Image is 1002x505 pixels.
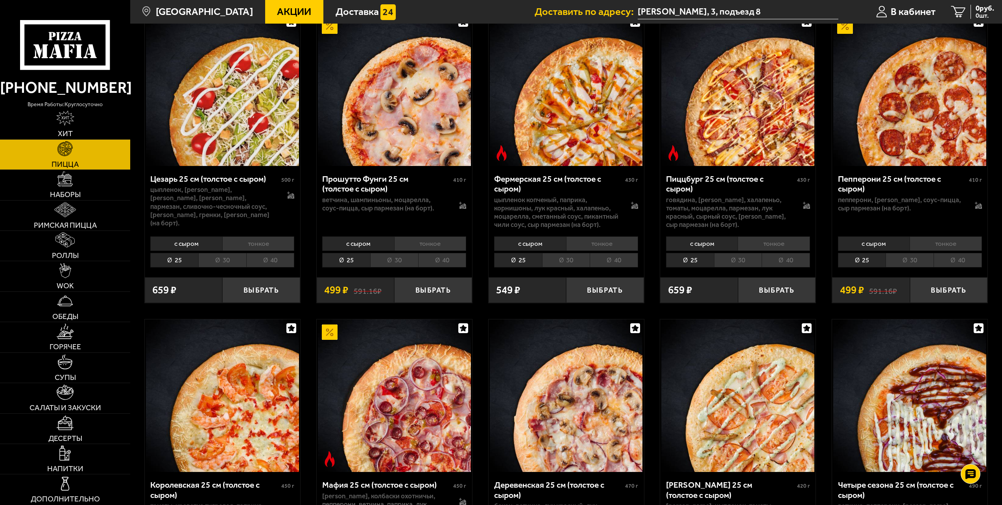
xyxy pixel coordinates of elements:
span: Горячее [50,343,81,350]
span: 490 г [969,483,982,489]
li: 30 [542,253,590,267]
p: говядина, [PERSON_NAME], халапеньо, томаты, моцарелла, пармезан, лук красный, сырный соус, [PERSO... [666,196,792,229]
span: Акции [277,7,311,17]
img: Фермерская 25 см (толстое с сыром) [490,13,643,166]
a: Четыре сезона 25 см (толстое с сыром) [832,319,987,472]
li: тонкое [394,236,466,251]
li: с сыром [666,236,738,251]
a: Деревенская 25 см (толстое с сыром) [489,319,644,472]
span: Хит [58,130,73,137]
li: 25 [322,253,370,267]
span: 500 г [281,177,294,183]
img: Цезарь 25 см (толстое с сыром) [146,13,299,166]
li: 30 [714,253,762,267]
img: Острое блюдо [666,145,681,161]
span: 430 г [797,177,810,183]
li: 30 [198,253,246,267]
li: тонкое [910,236,982,251]
a: Цезарь 25 см (толстое с сыром) [145,13,300,166]
img: Острое блюдо [322,451,338,467]
img: Пиццбург 25 см (толстое с сыром) [661,13,814,166]
a: Острое блюдоПиццбург 25 см (толстое с сыром) [660,13,816,166]
span: Наборы [50,191,81,198]
span: 410 г [453,177,466,183]
img: Прошутто Фунги 25 см (толстое с сыром) [318,13,471,166]
li: 40 [590,253,638,267]
img: Королевская 25 см (толстое с сыром) [146,319,299,472]
button: Выбрать [394,277,472,303]
span: WOK [57,282,74,289]
span: 499 ₽ [324,285,348,295]
span: Роллы [52,252,79,259]
span: аллея Котельникова, 3, подъезд 8 [638,5,838,19]
span: 450 г [453,483,466,489]
p: цыпленок, [PERSON_NAME], [PERSON_NAME], [PERSON_NAME], пармезан, сливочно-чесночный соус, [PERSON... [150,186,277,227]
span: Десерты [48,435,82,442]
a: АкционныйОстрое блюдоМафия 25 см (толстое с сыром) [317,319,472,472]
img: Чикен Ранч 25 см (толстое с сыром) [661,319,814,472]
img: Четыре сезона 25 см (толстое с сыром) [833,319,986,472]
span: [GEOGRAPHIC_DATA] [156,7,253,17]
span: Римская пицца [34,221,97,229]
img: Мафия 25 см (толстое с сыром) [318,319,471,472]
div: Пиццбург 25 см (толстое с сыром) [666,174,795,194]
img: Острое блюдо [494,145,509,161]
li: с сыром [838,236,910,251]
li: 25 [494,253,542,267]
img: Пепперони 25 см (толстое с сыром) [833,13,986,166]
span: 499 ₽ [840,285,864,295]
li: с сыром [150,236,222,251]
li: 40 [418,253,467,267]
div: Фермерская 25 см (толстое с сыром) [494,174,623,194]
a: Острое блюдоФермерская 25 см (толстое с сыром) [489,13,644,166]
button: Выбрать [910,277,988,303]
span: 420 г [797,483,810,489]
li: тонкое [738,236,810,251]
li: 40 [246,253,295,267]
button: Выбрать [738,277,816,303]
span: 450 г [281,483,294,489]
span: В кабинет [891,7,936,17]
button: Выбрать [566,277,644,303]
span: Пицца [52,160,79,168]
div: Мафия 25 см (толстое с сыром) [322,480,451,490]
div: Пепперони 25 см (толстое с сыром) [838,174,967,194]
li: тонкое [566,236,638,251]
span: Супы [55,374,76,381]
li: с сыром [494,236,566,251]
div: Королевская 25 см (толстое с сыром) [150,480,279,500]
li: 40 [762,253,810,267]
div: Деревенская 25 см (толстое с сыром) [494,480,623,500]
div: Цезарь 25 см (толстое с сыром) [150,174,279,184]
li: 30 [886,253,934,267]
li: 40 [934,253,982,267]
img: Деревенская 25 см (толстое с сыром) [490,319,643,472]
div: Прошутто Фунги 25 см (толстое с сыром) [322,174,451,194]
span: 0 руб. [976,5,994,12]
li: 30 [370,253,418,267]
span: 659 ₽ [152,285,176,295]
div: [PERSON_NAME] 25 см (толстое с сыром) [666,480,795,500]
span: 430 г [625,177,638,183]
span: Доставка [336,7,379,17]
div: Четыре сезона 25 см (толстое с сыром) [838,480,967,500]
span: 410 г [969,177,982,183]
p: ветчина, шампиньоны, моцарелла, соус-пицца, сыр пармезан (на борт). [322,196,448,212]
img: Акционный [322,18,338,34]
li: 25 [838,253,886,267]
span: Дополнительно [31,495,100,503]
img: Акционный [837,18,853,34]
p: цыпленок копченый, паприка, корнишоны, лук красный, халапеньо, моцарелла, сметанный соус, пикантн... [494,196,620,229]
span: 549 ₽ [496,285,520,295]
button: Выбрать [222,277,300,303]
input: Ваш адрес доставки [638,5,838,19]
span: Обеды [52,313,78,320]
a: АкционныйПрошутто Фунги 25 см (толстое с сыром) [317,13,472,166]
a: Королевская 25 см (толстое с сыром) [145,319,300,472]
s: 591.16 ₽ [354,285,382,295]
span: 659 ₽ [668,285,692,295]
li: с сыром [322,236,394,251]
span: Салаты и закуски [30,404,101,411]
p: пепперони, [PERSON_NAME], соус-пицца, сыр пармезан (на борт). [838,196,964,212]
li: 25 [666,253,714,267]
